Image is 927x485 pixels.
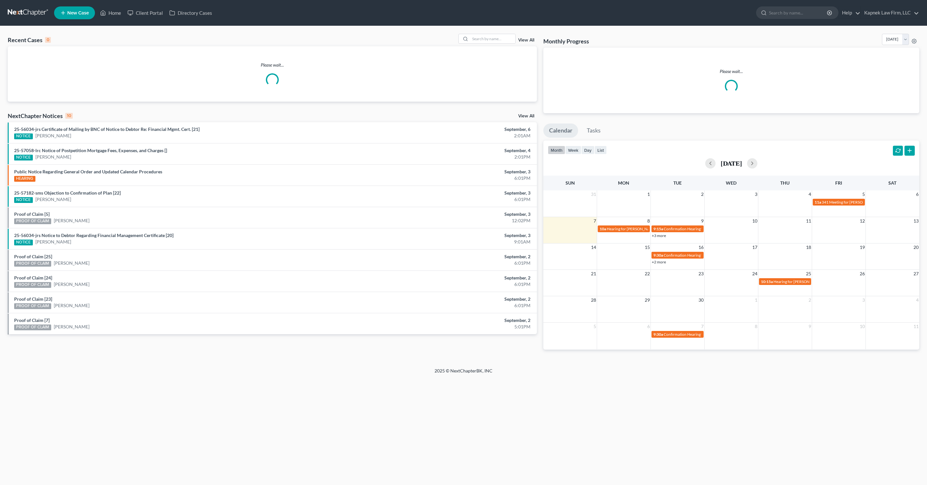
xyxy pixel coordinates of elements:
[362,253,530,260] div: September, 2
[652,260,666,264] a: +2 more
[54,217,89,224] a: [PERSON_NAME]
[35,196,71,203] a: [PERSON_NAME]
[808,190,812,198] span: 4
[835,180,842,186] span: Fri
[54,260,89,266] a: [PERSON_NAME]
[362,317,530,324] div: September, 2
[664,226,737,231] span: Confirmation Hearing for [PERSON_NAME]
[362,217,530,224] div: 12:02PM
[839,7,860,19] a: Help
[362,275,530,281] div: September, 2
[124,7,166,19] a: Client Portal
[14,254,52,259] a: Proof of Claim [25]
[644,270,651,278] span: 22
[859,270,866,278] span: 26
[752,217,758,225] span: 10
[8,36,51,44] div: Recent Cases
[581,124,606,138] a: Tasks
[600,226,606,231] span: 10a
[362,296,530,302] div: September, 2
[54,281,89,288] a: [PERSON_NAME]
[673,180,682,186] span: Tue
[647,323,651,330] span: 6
[700,323,704,330] span: 7
[14,126,200,132] a: 25-56034-jrs Certificate of Mailing by BNC of Notice to Debtor Re: Financial Mgmt. Cert. [21]
[14,261,51,267] div: PROOF OF CLAIM
[808,296,812,304] span: 2
[754,190,758,198] span: 3
[14,282,51,288] div: PROOF OF CLAIM
[647,190,651,198] span: 1
[752,243,758,251] span: 17
[14,148,167,153] a: 25-57058-lrc Notice of Postpetition Mortgage Fees, Expenses, and Charges []
[362,281,530,288] div: 6:01PM
[862,296,866,304] span: 3
[913,217,919,225] span: 13
[97,7,124,19] a: Home
[915,296,919,304] span: 4
[805,217,812,225] span: 11
[14,133,33,139] div: NOTICE
[700,217,704,225] span: 9
[769,7,828,19] input: Search by name...
[698,270,704,278] span: 23
[595,146,607,154] button: list
[54,324,89,330] a: [PERSON_NAME]
[543,37,589,45] h3: Monthly Progress
[362,147,530,154] div: September, 4
[915,190,919,198] span: 6
[888,180,896,186] span: Sat
[754,296,758,304] span: 1
[566,180,575,186] span: Sun
[805,270,812,278] span: 25
[35,239,71,245] a: [PERSON_NAME]
[700,190,704,198] span: 2
[590,270,597,278] span: 21
[14,233,173,238] a: 25-56034-jrs Notice to Debtor Regarding Financial Management Certificate [20]
[565,146,581,154] button: week
[362,232,530,239] div: September, 3
[45,37,51,43] div: 0
[14,240,33,245] div: NOTICE
[754,323,758,330] span: 8
[14,275,52,280] a: Proof of Claim [24]
[8,62,537,68] p: Please wait...
[362,190,530,196] div: September, 3
[593,323,597,330] span: 5
[280,368,647,379] div: 2025 © NextChapterBK, INC
[607,226,657,231] span: Hearing for [PERSON_NAME]
[14,296,52,302] a: Proof of Claim [23]
[8,112,73,120] div: NextChapter Notices
[14,211,50,217] a: Proof of Claim [5]
[518,114,534,118] a: View All
[518,38,534,42] a: View All
[805,243,812,251] span: 18
[859,323,866,330] span: 10
[913,243,919,251] span: 20
[652,233,666,238] a: +3 more
[548,68,914,75] p: Please wait...
[859,217,866,225] span: 12
[362,133,530,139] div: 2:01AM
[548,146,565,154] button: month
[362,302,530,309] div: 6:01PM
[698,296,704,304] span: 30
[14,176,35,182] div: HEARING
[65,113,73,119] div: 10
[815,200,821,205] span: 11a
[67,11,89,15] span: New Case
[362,196,530,203] div: 6:01PM
[470,34,515,43] input: Search by name...
[653,332,663,337] span: 9:30a
[726,180,736,186] span: Wed
[543,124,578,138] a: Calendar
[644,243,651,251] span: 15
[593,217,597,225] span: 7
[362,260,530,266] div: 6:01PM
[647,217,651,225] span: 8
[653,253,663,258] span: 9:30a
[14,155,33,160] div: NOTICE
[761,279,773,284] span: 10:15a
[862,190,866,198] span: 5
[808,323,812,330] span: 9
